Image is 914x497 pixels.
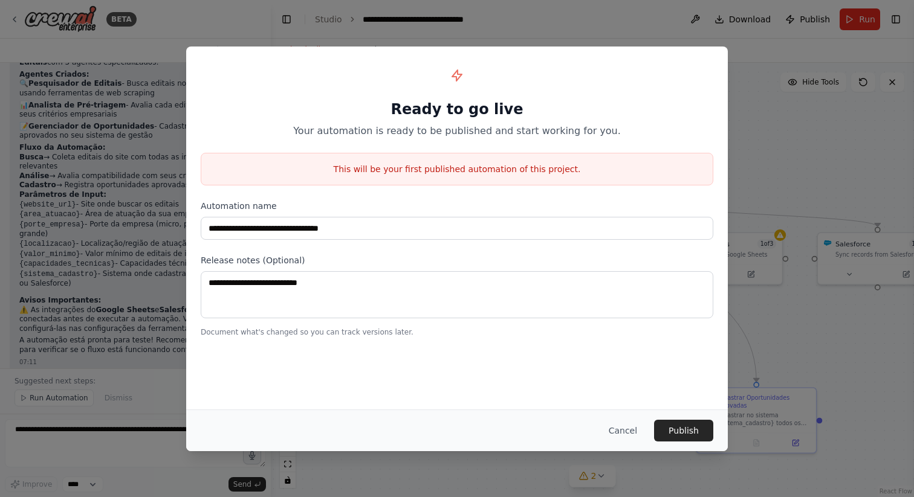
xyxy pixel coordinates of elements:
p: Document what's changed so you can track versions later. [201,327,713,337]
h1: Ready to go live [201,100,713,119]
button: Publish [654,420,713,441]
button: Cancel [599,420,647,441]
label: Release notes (Optional) [201,254,713,266]
p: Your automation is ready to be published and start working for you. [201,124,713,138]
p: This will be your first published automation of this project. [201,163,713,175]
label: Automation name [201,200,713,212]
